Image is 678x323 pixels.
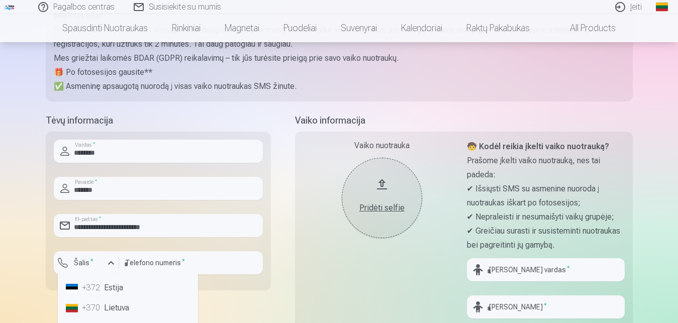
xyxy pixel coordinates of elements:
[467,210,625,224] p: ✔ Nepraleisti ir nesumaišyti vaikų grupėje;
[352,202,412,214] div: Pridėti selfie
[303,140,461,152] div: Vaiko nuotrauka
[329,14,389,42] a: Suvenyrai
[542,14,628,42] a: All products
[62,278,194,298] li: Estija
[467,182,625,210] p: ✔ Išsiųsti SMS su asmenine nuoroda į nuotraukas iškart po fotosesijos;
[295,114,633,128] h5: Vaiko informacija
[54,65,625,79] p: 🎁 Po fotosesijos gausite**
[454,14,542,42] a: Raktų pakabukas
[389,14,454,42] a: Kalendoriai
[54,79,625,93] p: ✅ Asmeninę apsaugotą nuorodą į visas vaiko nuotraukas SMS žinute.
[50,14,160,42] a: Spausdinti nuotraukas
[467,224,625,252] p: ✔ Greičiau surasti ir susisteminti nuotraukas bei pagreitinti jų gamybą.
[62,298,194,318] li: Lietuva
[4,4,15,10] img: /fa2
[160,14,213,42] a: Rinkiniai
[46,114,271,128] h5: Tėvų informacija
[342,158,422,238] button: Pridėti selfie
[82,302,102,314] div: +370
[271,14,329,42] a: Puodeliai
[467,154,625,182] p: Prašome įkelti vaiko nuotrauką, nes tai padeda:
[467,142,609,151] strong: 🧒 Kodėl reikia įkelti vaiko nuotrauką?
[54,251,119,274] button: Šalis*
[70,258,98,268] label: Šalis
[82,282,102,294] div: +372
[213,14,271,42] a: Magnetai
[54,51,625,65] p: Mes griežtai laikomės BDAR (GDPR) reikalavimų – tik jūs turėsite prieigą prie savo vaiko nuotraukų.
